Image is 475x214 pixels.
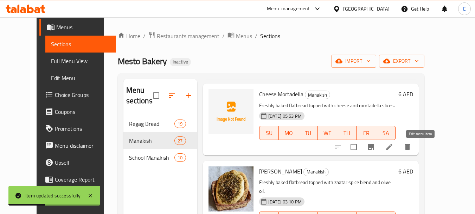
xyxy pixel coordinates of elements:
[39,171,116,188] a: Coverage Report
[123,132,197,149] div: Manakish27
[305,91,330,99] span: Manakish
[337,126,357,140] button: TH
[279,126,298,140] button: MO
[55,158,110,167] span: Upsell
[376,126,396,140] button: SA
[267,5,310,13] div: Menu-management
[55,175,110,184] span: Coverage Report
[304,168,328,176] span: Manakish
[208,166,253,212] img: Manakish Zatar
[331,55,376,68] button: import
[265,113,304,120] span: [DATE] 05:53 PM
[118,53,167,69] span: Mesto Bakery
[208,89,253,134] img: Cheese Mortadella
[175,121,185,127] span: 19
[259,178,396,196] p: Freshly baked flatbread topped with zaatar spice blend and olive oil.
[25,192,81,200] div: Item updated successfully
[45,69,116,86] a: Edit Menu
[123,149,197,166] div: School Manakish10
[157,32,219,40] span: Restaurants management
[56,23,110,31] span: Menus
[180,87,197,104] button: Add section
[123,112,197,169] nav: Menu sections
[118,31,424,41] nav: breadcrumb
[174,136,186,145] div: items
[398,166,413,176] h6: 6 AED
[163,87,180,104] span: Sort sections
[343,5,390,13] div: [GEOGRAPHIC_DATA]
[45,53,116,69] a: Full Menu View
[174,120,186,128] div: items
[148,31,219,41] a: Restaurants management
[55,141,110,150] span: Menu disclaimer
[398,89,413,99] h6: 6 AED
[45,36,116,53] a: Sections
[55,91,110,99] span: Choice Groups
[118,32,140,40] a: Home
[222,32,225,40] li: /
[170,58,191,66] div: Inactive
[298,126,317,140] button: TU
[175,137,185,144] span: 27
[126,85,153,106] h2: Menu sections
[259,101,396,110] p: Freshly baked flatbread topped with cheese and mortadella slices.
[51,57,110,65] span: Full Menu View
[51,40,110,48] span: Sections
[174,153,186,162] div: items
[149,88,163,103] span: Select all sections
[39,19,116,36] a: Menus
[259,166,302,177] span: [PERSON_NAME]
[301,128,315,138] span: TU
[170,59,191,65] span: Inactive
[255,32,257,40] li: /
[337,57,371,66] span: import
[379,55,424,68] button: export
[379,128,393,138] span: SA
[55,124,110,133] span: Promotions
[175,154,185,161] span: 10
[359,128,373,138] span: FR
[39,137,116,154] a: Menu disclaimer
[357,126,376,140] button: FR
[340,128,354,138] span: TH
[123,115,197,132] div: Regag Bread19
[318,126,337,140] button: WE
[39,154,116,171] a: Upsell
[262,128,276,138] span: SU
[39,120,116,137] a: Promotions
[305,91,330,99] div: Manakish
[346,140,361,154] span: Select to update
[129,136,175,145] span: Manakish
[143,32,146,40] li: /
[236,32,252,40] span: Menus
[51,74,110,82] span: Edit Menu
[463,5,466,13] span: E
[259,89,303,99] span: Cheese Mortadella
[321,128,334,138] span: WE
[39,103,116,120] a: Coupons
[39,86,116,103] a: Choice Groups
[227,31,252,41] a: Menus
[265,198,304,205] span: [DATE] 03:10 PM
[282,128,295,138] span: MO
[385,57,419,66] span: export
[362,139,379,155] button: Branch-specific-item
[399,139,416,155] button: delete
[129,120,175,128] span: Regag Bread
[55,108,110,116] span: Coupons
[259,126,279,140] button: SU
[260,32,280,40] span: Sections
[129,153,175,162] span: School Manakish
